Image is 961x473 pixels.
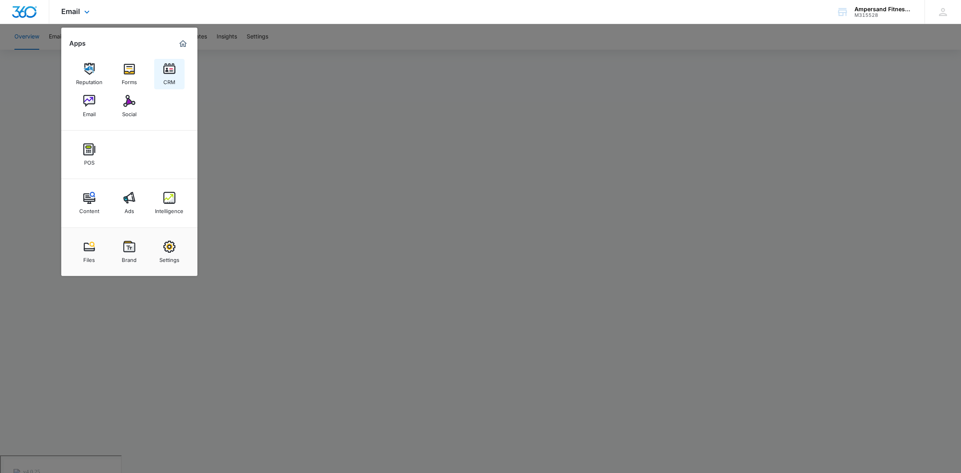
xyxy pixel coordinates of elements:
div: Social [122,107,137,117]
a: Intelligence [154,188,185,218]
a: CRM [154,59,185,89]
div: Domain: [DOMAIN_NAME] [21,21,88,27]
a: Files [74,237,105,267]
img: website_grey.svg [13,21,19,27]
div: account name [854,6,913,12]
img: logo_orange.svg [13,13,19,19]
div: Ads [125,204,134,214]
div: Domain Overview [30,51,72,56]
div: Settings [159,253,179,263]
div: Keywords by Traffic [88,51,135,56]
div: Forms [122,75,137,85]
div: Brand [122,253,137,263]
a: Content [74,188,105,218]
div: CRM [163,75,175,85]
div: Email [83,107,96,117]
a: Brand [114,237,145,267]
div: account id [854,12,913,18]
a: Forms [114,59,145,89]
a: Reputation [74,59,105,89]
h2: Apps [69,40,86,47]
img: tab_keywords_by_traffic_grey.svg [80,50,86,57]
span: Email [61,7,80,16]
div: Reputation [76,75,103,85]
div: Intelligence [155,204,183,214]
div: v 4.0.25 [22,13,39,19]
div: Content [79,204,99,214]
a: POS [74,139,105,170]
img: tab_domain_overview_orange.svg [22,50,28,57]
a: Marketing 360® Dashboard [177,37,189,50]
a: Email [74,91,105,121]
div: Files [83,253,95,263]
a: Settings [154,237,185,267]
a: Social [114,91,145,121]
div: POS [84,155,94,166]
a: Ads [114,188,145,218]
